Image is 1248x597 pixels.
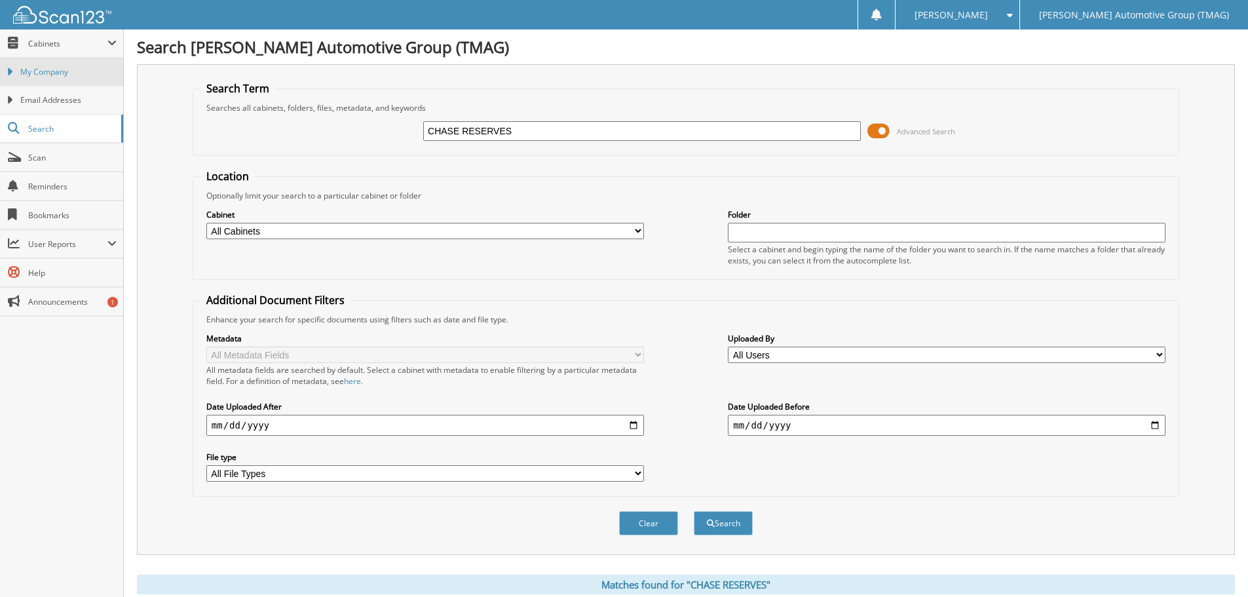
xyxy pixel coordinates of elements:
div: Enhance your search for specific documents using filters such as date and file type. [200,314,1172,325]
a: here [344,376,361,387]
span: [PERSON_NAME] Automotive Group (TMAG) [1039,11,1229,19]
div: Matches found for "CHASE RESERVES" [137,575,1235,594]
input: end [728,415,1165,436]
span: Email Addresses [20,94,117,106]
button: Search [694,511,753,535]
span: [PERSON_NAME] [915,11,988,19]
div: Select a cabinet and begin typing the name of the folder you want to search in. If the name match... [728,244,1165,266]
label: Uploaded By [728,333,1165,344]
span: Reminders [28,181,117,192]
label: Cabinet [206,209,644,220]
div: Optionally limit your search to a particular cabinet or folder [200,190,1172,201]
img: scan123-logo-white.svg [13,6,111,24]
label: Date Uploaded After [206,401,644,412]
h1: Search [PERSON_NAME] Automotive Group (TMAG) [137,36,1235,58]
legend: Additional Document Filters [200,293,351,307]
input: start [206,415,644,436]
span: Bookmarks [28,210,117,221]
span: Scan [28,152,117,163]
button: Clear [619,511,678,535]
span: Search [28,123,115,134]
label: Date Uploaded Before [728,401,1165,412]
span: Cabinets [28,38,107,49]
legend: Location [200,169,255,183]
div: All metadata fields are searched by default. Select a cabinet with metadata to enable filtering b... [206,364,644,387]
span: Announcements [28,296,117,307]
legend: Search Term [200,81,276,96]
div: Searches all cabinets, folders, files, metadata, and keywords [200,102,1172,113]
span: Help [28,267,117,279]
label: Folder [728,209,1165,220]
span: User Reports [28,239,107,250]
div: 1 [107,297,118,307]
span: My Company [20,66,117,78]
span: Advanced Search [897,126,955,136]
label: File type [206,452,644,463]
label: Metadata [206,333,644,344]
